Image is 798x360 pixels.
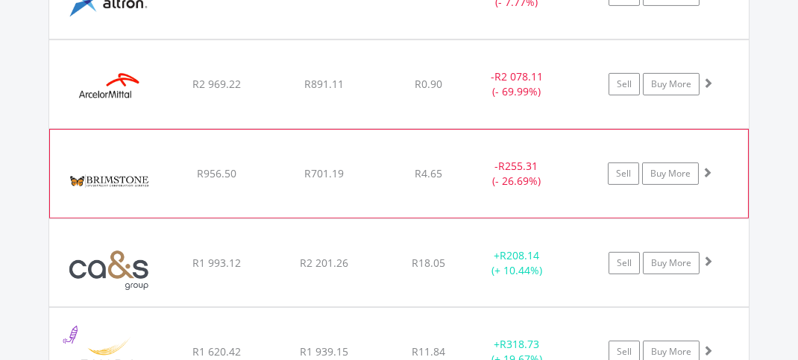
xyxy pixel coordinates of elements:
[415,166,442,180] span: R4.65
[469,248,565,278] div: + (+ 10.44%)
[494,69,543,83] span: R2 078.11
[643,73,700,95] a: Buy More
[498,159,538,173] span: R255.31
[469,69,565,99] div: - (- 69.99%)
[609,252,640,274] a: Sell
[412,344,445,359] span: R11.84
[192,344,241,359] span: R1 620.42
[609,73,640,95] a: Sell
[304,166,344,180] span: R701.19
[500,337,539,351] span: R318.73
[304,77,344,91] span: R891.11
[642,162,699,185] a: Buy More
[57,148,162,214] img: EQU.ZA.BRT.png
[415,77,442,91] span: R0.90
[57,238,161,303] img: EQU.ZA.CAA.png
[300,344,348,359] span: R1 939.15
[300,256,348,270] span: R2 201.26
[608,162,639,185] a: Sell
[412,256,445,270] span: R18.05
[469,159,565,189] div: - (- 26.69%)
[500,248,539,262] span: R208.14
[643,252,700,274] a: Buy More
[192,256,241,270] span: R1 993.12
[197,166,236,180] span: R956.50
[192,77,241,91] span: R2 969.22
[57,59,161,124] img: EQU.ZA.ACL.png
